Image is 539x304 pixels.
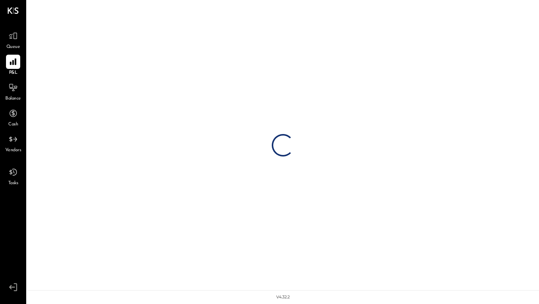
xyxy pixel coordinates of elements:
[5,147,21,154] span: Vendors
[276,294,290,300] div: v 4.32.2
[0,132,26,154] a: Vendors
[5,95,21,102] span: Balance
[0,80,26,102] a: Balance
[6,44,20,51] span: Queue
[0,106,26,128] a: Cash
[8,180,18,187] span: Tasks
[0,55,26,76] a: P&L
[9,70,18,76] span: P&L
[0,165,26,187] a: Tasks
[0,29,26,51] a: Queue
[8,121,18,128] span: Cash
